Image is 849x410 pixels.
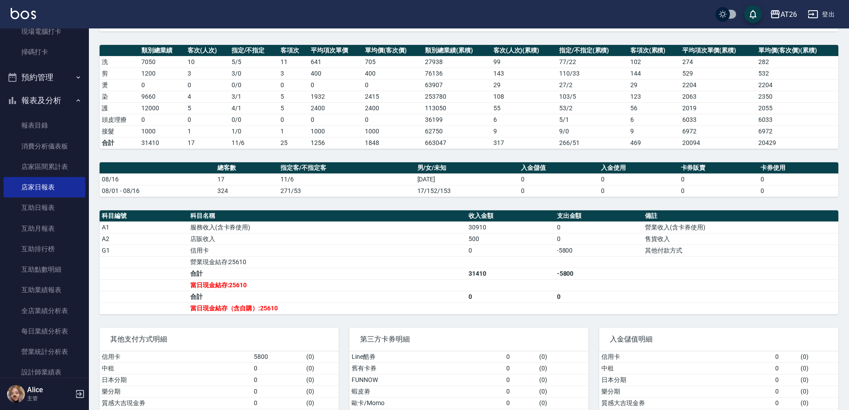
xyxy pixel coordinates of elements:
td: 中租 [100,362,252,374]
td: 2019 [680,102,757,114]
td: 5 / 1 [557,114,628,125]
td: 1 / 0 [229,125,279,137]
td: 271/53 [278,185,415,197]
td: 2400 [363,102,423,114]
td: 12000 [139,102,185,114]
td: 10 [185,56,229,68]
td: 0 [252,362,304,374]
td: 29 [491,79,557,91]
td: 樂分期 [599,386,773,397]
td: G1 [100,245,188,256]
td: 1 [185,125,229,137]
td: 63907 [423,79,491,91]
td: 0 [758,173,838,185]
td: 55 [491,102,557,114]
td: 282 [756,56,838,68]
td: 253780 [423,91,491,102]
td: 0 [773,374,799,386]
th: 客項次(累積) [628,45,680,56]
td: 日本分期 [100,374,252,386]
td: 日本分期 [599,374,773,386]
td: 接髮 [100,125,139,137]
td: 當日現金結存:25610 [188,279,466,291]
td: 蝦皮劵 [349,386,504,397]
td: [DATE] [415,173,519,185]
td: 0 [758,185,838,197]
td: 0 [252,397,304,409]
a: 消費分析儀表板 [4,136,85,157]
td: 469 [628,137,680,149]
td: 62750 [423,125,491,137]
a: 互助點數明細 [4,259,85,280]
td: 0 [679,185,759,197]
td: 舊有卡券 [349,362,504,374]
td: 5 [278,102,308,114]
td: 1848 [363,137,423,149]
td: Line酷券 [349,351,504,363]
a: 掃碼打卡 [4,42,85,62]
td: 31410 [466,268,555,279]
th: 客次(人次) [185,45,229,56]
td: 3 / 1 [229,91,279,102]
a: 互助業績報表 [4,280,85,300]
td: 護 [100,102,139,114]
td: 3 / 0 [229,68,279,79]
td: FUNNOW [349,374,504,386]
td: 102 [628,56,680,68]
td: ( 0 ) [537,362,589,374]
td: 113050 [423,102,491,114]
th: 客次(人次)(累積) [491,45,557,56]
td: 17 [185,137,229,149]
td: 77 / 22 [557,56,628,68]
td: 9 [491,125,557,137]
td: 0 / 0 [229,114,279,125]
td: 信用卡 [100,351,252,363]
span: 入金儲值明細 [610,335,828,344]
td: 0 [773,386,799,397]
td: 0 [773,397,799,409]
td: 0 / 0 [229,79,279,91]
th: 卡券使用 [758,162,838,174]
td: 6033 [756,114,838,125]
td: 27 / 2 [557,79,628,91]
td: 0 [308,79,363,91]
th: 收入金額 [466,210,555,222]
td: ( 0 ) [304,362,339,374]
td: ( 0 ) [798,374,838,386]
th: 支出金額 [555,210,643,222]
td: 0 [278,114,308,125]
td: 0 [519,185,599,197]
a: 全店業績分析表 [4,301,85,321]
td: 燙 [100,79,139,91]
td: ( 0 ) [537,374,589,386]
td: 營業現金結存:25610 [188,256,466,268]
th: 備註 [643,210,838,222]
h5: Alice [27,386,72,394]
td: 500 [466,233,555,245]
td: 2400 [308,102,363,114]
td: 0 [599,173,679,185]
td: 歐卡/Momo [349,397,504,409]
td: ( 0 ) [537,351,589,363]
th: 指定客/不指定客 [278,162,415,174]
td: 317 [491,137,557,149]
td: 110 / 33 [557,68,628,79]
td: 0 [504,374,537,386]
td: 9 [628,125,680,137]
span: 其他支付方式明細 [110,335,328,344]
a: 店家日報表 [4,177,85,197]
td: 0 [185,114,229,125]
td: 染 [100,91,139,102]
td: 144 [628,68,680,79]
td: 樂分期 [100,386,252,397]
a: 店家區間累計表 [4,157,85,177]
td: 0 [679,173,759,185]
td: 2204 [680,79,757,91]
td: ( 0 ) [537,397,589,409]
td: 53 / 2 [557,102,628,114]
th: 平均項次單價 [308,45,363,56]
td: 20094 [680,137,757,149]
td: 0 [555,291,643,302]
a: 每日業績分析表 [4,321,85,342]
td: 合計 [188,291,466,302]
